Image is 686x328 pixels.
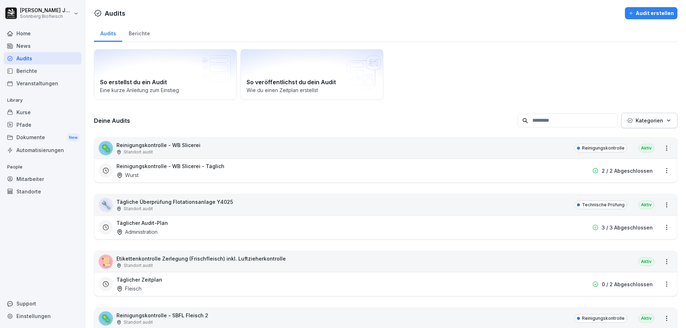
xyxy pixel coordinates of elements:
div: 🦠 [99,141,113,155]
a: Kurse [4,106,81,118]
p: Standort audit [124,206,153,212]
p: Library [4,95,81,106]
h2: So erstellst du ein Audit [100,78,231,86]
p: 0 / 2 Abgeschlossen [602,281,653,288]
h3: Deine Audits [94,117,514,125]
a: Mitarbeiter [4,173,81,185]
h3: Täglicher Zeitplan [116,276,162,283]
button: Audit erstellen [625,7,677,19]
div: Support [4,297,81,310]
a: Automatisierungen [4,144,81,156]
a: So veröffentlichst du dein AuditWie du einen Zeitplan erstellst [240,49,383,100]
p: Eine kurze Anleitung zum Einstieg [100,86,231,94]
a: Audits [4,52,81,65]
a: DokumenteNew [4,131,81,144]
div: Fleisch [116,285,141,292]
a: Audits [94,24,122,42]
p: Kategorien [636,117,663,124]
h3: Reinigungskontrolle - WB Slicerei - Täglich [116,162,224,170]
p: [PERSON_NAME] Jungmann [20,7,72,14]
p: Reinigungskontrolle - SBFL Fleisch 2 [116,312,208,319]
div: 🔧 [99,198,113,212]
div: Aktiv [638,201,654,209]
p: Standort audit [124,319,153,326]
p: Reinigungskontrolle [582,315,625,322]
p: Standort audit [124,262,153,269]
a: Berichte [122,24,156,42]
div: Dokumente [4,131,81,144]
button: Kategorien [621,113,677,128]
a: News [4,40,81,52]
p: Reinigungskontrolle - WB Slicerei [116,141,200,149]
p: Wie du einen Zeitplan erstellst [247,86,377,94]
p: Reinigungskontrolle [582,145,625,151]
p: Etikettenkontrolle Zerlegung (Frischfleisch) inkl. Luftzieherkontrolle [116,255,286,262]
p: 3 / 3 Abgeschlossen [602,224,653,231]
div: New [67,133,79,142]
p: 2 / 2 Abgeschlossen [602,167,653,175]
p: People [4,161,81,173]
div: Audit erstellen [628,9,674,17]
a: Einstellungen [4,310,81,322]
a: Pfade [4,118,81,131]
a: Standorte [4,185,81,198]
h1: Audits [105,9,125,18]
h3: Täglicher Audit-Plan [116,219,168,227]
p: Tägliche Überprüfung Flotationsanlage Y4025 [116,198,233,206]
a: Home [4,27,81,40]
a: Berichte [4,65,81,77]
a: Veranstaltungen [4,77,81,90]
div: Administration [116,228,158,236]
div: Aktiv [638,257,654,266]
div: Aktiv [638,144,654,152]
div: 🦠 [99,311,113,326]
p: Standort audit [124,149,153,155]
p: Technische Prüfung [582,202,625,208]
p: Sonnberg Biofleisch [20,14,72,19]
div: Aktiv [638,314,654,323]
div: 📜 [99,254,113,269]
div: Wurst [116,171,139,179]
a: So erstellst du ein AuditEine kurze Anleitung zum Einstieg [94,49,237,100]
h2: So veröffentlichst du dein Audit [247,78,377,86]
